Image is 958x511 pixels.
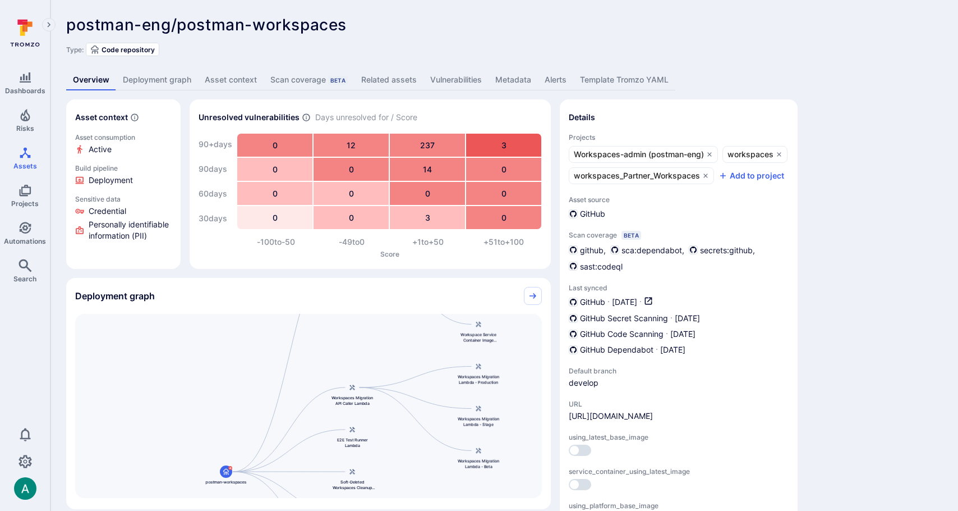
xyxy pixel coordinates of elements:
[75,175,172,186] li: Deployment
[66,70,116,90] a: Overview
[5,86,45,95] span: Dashboards
[569,231,617,239] span: Scan coverage
[656,344,658,355] p: ·
[390,158,465,181] div: 14
[75,206,172,217] li: Credential
[569,410,653,422] a: [URL][DOMAIN_NAME]
[466,206,541,229] div: 0
[314,182,389,205] div: 0
[644,296,653,308] a: Open in GitHub dashboard
[670,313,673,324] p: ·
[718,170,784,181] button: Add to project
[14,477,36,500] img: ACg8ocLSa5mPYBaXNx3eFu_EmspyJX0laNWN7cXOFirfQ7srZveEpg=s96-c
[574,170,700,181] span: workspaces_Partner_Workspaces
[73,131,174,157] a: Click to view evidence
[569,433,789,441] span: using_latest_base_image
[130,113,139,122] svg: Automatically discovered context associated with the asset
[75,195,172,203] p: Sensitive data
[45,20,53,30] i: Expand navigation menu
[569,244,604,256] div: github
[390,236,466,248] div: +1 to +50
[328,76,348,85] div: Beta
[569,208,605,220] div: GitHub
[11,199,39,208] span: Projects
[456,458,501,469] span: Workspaces Migration Lambda - Beta
[314,158,389,181] div: 0
[238,250,542,258] p: Score
[73,162,174,188] a: Click to view evidence
[75,112,128,123] h2: Asset context
[42,18,56,31] button: Expand navigation menu
[75,164,172,172] p: Build pipeline
[722,146,787,163] a: workspaces
[574,149,704,160] span: Workspaces-admin (postman-eng)
[66,15,347,34] span: postman-eng/postman-workspaces
[569,167,714,184] a: workspaces_Partner_Workspaces
[330,479,375,490] span: Soft-Deleted Workspaces Cleanup Lambda
[666,328,668,340] p: ·
[199,158,232,180] div: 90 days
[73,193,174,244] a: Click to view evidence
[270,74,348,85] div: Scan coverage
[390,182,465,205] div: 0
[573,70,675,90] a: Template Tromzo YAML
[66,278,551,314] div: Collapse
[314,236,390,248] div: -49 to 0
[75,219,172,241] li: Personally identifiable information (PII)
[607,296,610,308] p: ·
[466,182,541,205] div: 0
[639,296,642,308] p: ·
[330,437,375,448] span: E2E Test Runner Lambda
[569,195,789,204] span: Asset source
[569,501,789,510] span: using_platform_base_image
[675,313,700,324] span: [DATE]
[580,344,653,355] span: GitHub Dependabot
[199,182,232,205] div: 60 days
[354,70,423,90] a: Related assets
[198,70,264,90] a: Asset context
[466,134,541,157] div: 3
[538,70,573,90] a: Alerts
[610,244,682,256] div: sca:dependabot
[621,231,641,240] div: Beta
[237,134,312,157] div: 0
[66,45,84,54] span: Type:
[102,45,155,54] span: Code repository
[199,133,232,156] div: 90+ days
[569,400,653,408] span: URL
[390,134,465,157] div: 237
[237,158,312,181] div: 0
[330,395,375,406] span: Workspaces Migration API Caller Lambda
[569,467,789,476] span: service_container_using_latest_image
[466,158,541,181] div: 0
[75,290,155,302] h2: Deployment graph
[237,182,312,205] div: 0
[199,112,300,123] h2: Unresolved vulnerabilities
[456,373,501,385] span: Workspaces Migration Lambda - Production
[13,162,37,170] span: Assets
[66,70,942,90] div: Asset tabs
[390,206,465,229] div: 3
[580,328,664,340] span: GitHub Code Scanning
[456,416,501,427] span: Workspaces Migration Lambda - Stage
[4,237,46,245] span: Automations
[456,331,501,343] span: Workspace Service Container Image Repository
[13,275,36,283] span: Search
[116,70,198,90] a: Deployment graph
[612,296,637,308] span: [DATE]
[423,70,489,90] a: Vulnerabilities
[660,344,685,355] span: [DATE]
[569,367,658,375] span: Default branch
[16,124,34,133] span: Risks
[689,244,753,256] div: secrets:github
[569,112,595,123] h2: Details
[466,236,542,248] div: +51 to +100
[75,133,172,142] p: Asset consumption
[237,206,312,229] div: 0
[206,479,247,485] span: postman-workspaces
[315,112,417,124] span: Days unresolved for / Score
[75,144,172,155] li: Active
[314,134,389,157] div: 12
[727,149,773,160] span: workspaces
